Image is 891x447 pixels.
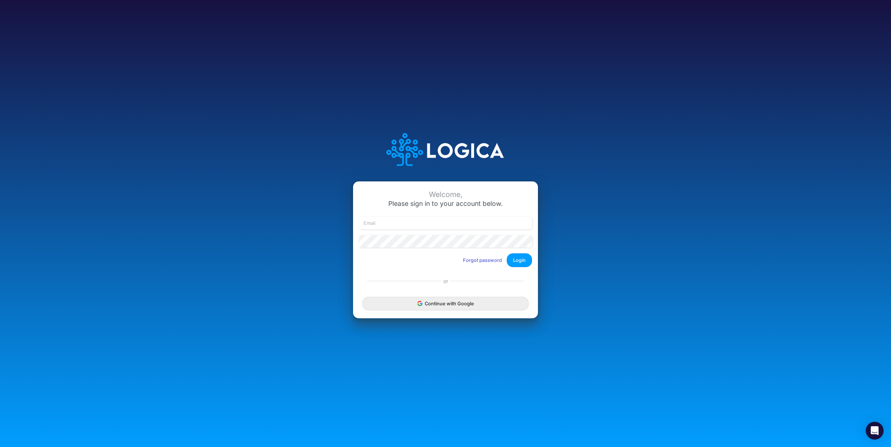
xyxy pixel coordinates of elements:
span: Please sign in to your account below. [388,200,503,207]
div: Open Intercom Messenger [866,422,884,440]
div: Welcome, [359,190,532,199]
button: Login [507,253,532,267]
button: Forgot password [458,254,507,266]
button: Continue with Google [362,297,529,310]
input: Email [359,217,532,229]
